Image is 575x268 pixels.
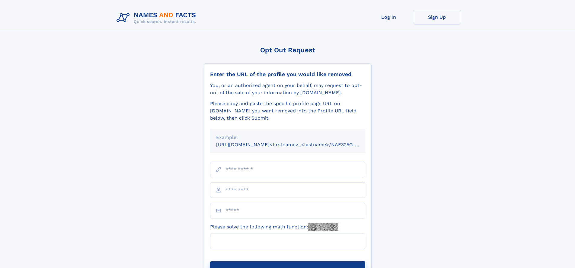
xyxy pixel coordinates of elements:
[210,100,365,122] div: Please copy and paste the specific profile page URL on [DOMAIN_NAME] you want removed into the Pr...
[210,71,365,78] div: Enter the URL of the profile you would like removed
[216,134,359,141] div: Example:
[216,142,377,147] small: [URL][DOMAIN_NAME]<firstname>_<lastname>/NAF325G-xxxxxxxx
[210,223,338,231] label: Please solve the following math function:
[114,10,201,26] img: Logo Names and Facts
[204,46,372,54] div: Opt Out Request
[365,10,413,24] a: Log In
[413,10,461,24] a: Sign Up
[210,82,365,96] div: You, or an authorized agent on your behalf, may request to opt-out of the sale of your informatio...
